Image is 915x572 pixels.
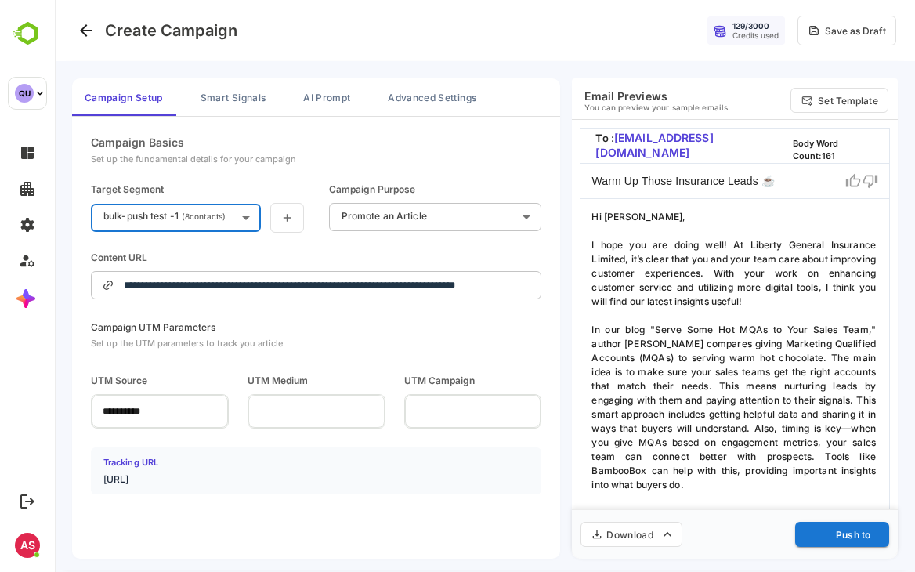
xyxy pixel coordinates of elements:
[36,374,174,388] span: UTM Source
[36,183,109,195] div: Target Segment
[36,338,228,349] div: Set up the UTM parameters to track you article
[36,154,241,165] div: Set up the fundamental details for your campaign
[770,25,831,37] div: Save as Draft
[537,173,720,190] p: Warm Up Those Insurance Leads ☕
[36,136,129,149] div: Campaign Basics
[49,210,124,222] p: bulk-push test -1
[537,238,823,309] p: I hope you are doing well! At Liberty General Insurance Limited, it’s clear that you and your tea...
[678,31,724,40] div: Credits used
[537,127,733,165] p: To :
[15,533,40,558] div: AS
[16,491,38,512] button: Logout
[537,210,823,224] p: Hi [PERSON_NAME],
[127,212,171,221] p: ( 8 contacts)
[678,21,714,31] div: 129 / 3000
[541,131,658,160] span: [EMAIL_ADDRESS][DOMAIN_NAME]
[740,522,834,547] button: Push to
[236,78,308,116] button: AI Prompt
[8,19,48,49] img: BambooboxLogoMark.f1c84d78b4c51b1a7b5f700c9845e183.svg
[17,78,505,116] div: campaign tabs
[36,252,121,263] div: Content URL
[49,457,103,468] h4: Tracking URL
[15,84,34,103] div: QU
[320,78,434,116] button: Advanced Settings
[133,78,223,116] button: Smart Signals
[781,529,816,541] p: Push to
[537,323,823,492] p: In our blog "Serve Some Hot MQAs to Your Sales Team," author [PERSON_NAME] compares giving Market...
[17,78,121,116] button: Campaign Setup
[287,210,372,222] p: Promote an Article
[349,374,487,388] span: UTM Campaign
[736,88,834,113] button: Set Template
[274,183,360,195] div: Campaign Purpose
[50,21,183,40] h4: Create Campaign
[743,16,841,45] button: Save as Draft
[537,507,609,519] a: Read more here
[526,522,627,547] button: Download
[734,129,823,163] p: Body Word Count: 161
[530,89,675,103] h6: Email Previews
[193,374,331,388] span: UTM Medium
[530,103,675,112] p: You can preview your sample emails.
[763,95,823,107] p: Set Template
[49,474,74,485] h4: [URL]
[36,321,228,333] div: Campaign UTM Parameters
[19,18,44,43] button: Go back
